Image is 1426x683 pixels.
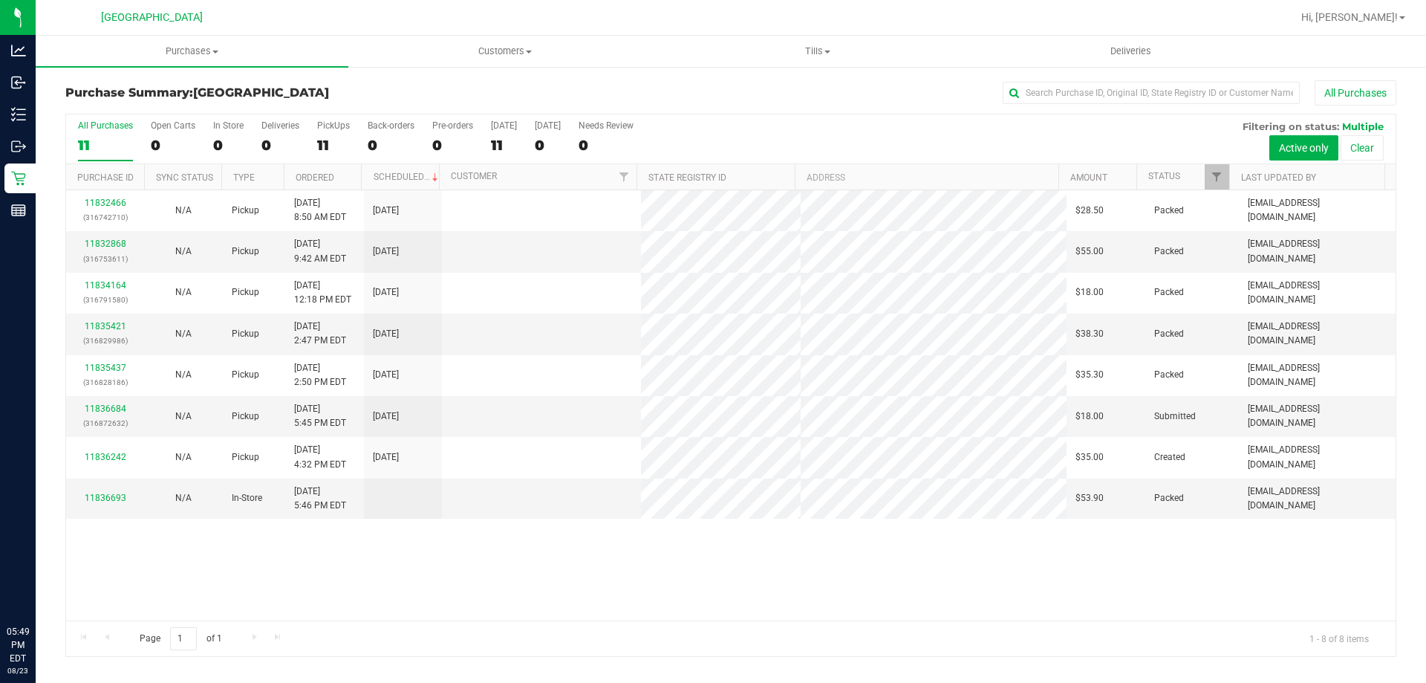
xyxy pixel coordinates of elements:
a: Sync Status [156,172,213,183]
span: Pickup [232,450,259,464]
p: (316828186) [75,375,135,389]
a: 11835437 [85,363,126,373]
span: Packed [1154,368,1184,382]
span: In-Store [232,491,262,505]
p: (316872632) [75,416,135,430]
span: Pickup [232,410,259,424]
th: Address [795,164,1058,190]
span: [EMAIL_ADDRESS][DOMAIN_NAME] [1248,279,1387,307]
div: Needs Review [579,120,634,131]
div: Deliveries [261,120,299,131]
span: $18.00 [1075,410,1104,424]
p: 08/23 [7,665,29,676]
input: 1 [170,627,197,650]
a: Amount [1070,172,1107,183]
p: (316791580) [75,293,135,307]
span: Pickup [232,204,259,218]
a: 11836684 [85,404,126,414]
a: Purchases [36,36,348,67]
span: [DATE] [373,285,399,300]
span: [DATE] 2:47 PM EDT [294,320,346,348]
a: Scheduled [374,172,441,182]
div: 11 [317,137,350,154]
span: [EMAIL_ADDRESS][DOMAIN_NAME] [1248,361,1387,389]
span: Packed [1154,245,1184,259]
span: [DATE] 8:50 AM EDT [294,196,346,224]
a: Filter [1205,164,1229,190]
div: [DATE] [491,120,517,131]
span: [DATE] [373,204,399,218]
div: 11 [491,137,517,154]
span: Submitted [1154,410,1196,424]
inline-svg: Outbound [11,139,26,154]
span: [DATE] [373,450,399,464]
a: Status [1148,171,1180,181]
div: 0 [368,137,414,154]
button: N/A [175,327,192,341]
span: $18.00 [1075,285,1104,300]
span: [DATE] 9:42 AM EDT [294,237,346,265]
div: PickUps [317,120,350,131]
div: 0 [261,137,299,154]
span: [EMAIL_ADDRESS][DOMAIN_NAME] [1248,485,1387,513]
p: (316753611) [75,252,135,266]
button: N/A [175,491,192,505]
span: $35.30 [1075,368,1104,382]
span: [DATE] 12:18 PM EDT [294,279,351,307]
span: $35.00 [1075,450,1104,464]
button: Active only [1269,135,1338,161]
span: [DATE] 5:45 PM EDT [294,402,346,430]
span: Packed [1154,285,1184,300]
button: N/A [175,410,192,424]
span: Pickup [232,368,259,382]
span: $28.50 [1075,204,1104,218]
span: $53.90 [1075,491,1104,505]
a: Customer [451,171,497,181]
span: [DATE] [373,410,399,424]
span: Not Applicable [175,328,192,339]
span: $38.30 [1075,327,1104,341]
button: Clear [1341,135,1384,161]
span: Customers [349,45,660,58]
a: 11832466 [85,198,126,208]
span: [EMAIL_ADDRESS][DOMAIN_NAME] [1248,320,1387,348]
a: Purchase ID [77,172,134,183]
span: [DATE] [373,368,399,382]
div: In Store [213,120,244,131]
span: Tills [662,45,973,58]
button: All Purchases [1315,80,1396,106]
a: Deliveries [974,36,1287,67]
span: [DATE] 4:32 PM EDT [294,443,346,471]
a: 11835421 [85,321,126,331]
span: Multiple [1342,120,1384,132]
span: [DATE] 5:46 PM EDT [294,485,346,513]
span: [DATE] [373,327,399,341]
button: N/A [175,245,192,259]
a: Type [233,172,255,183]
inline-svg: Inventory [11,107,26,122]
span: Created [1154,450,1185,464]
span: Filtering on status: [1243,120,1339,132]
div: [DATE] [535,120,561,131]
div: Open Carts [151,120,195,131]
input: Search Purchase ID, Original ID, State Registry ID or Customer Name... [1003,82,1300,104]
span: 1 - 8 of 8 items [1298,627,1381,650]
span: Deliveries [1090,45,1171,58]
div: 0 [432,137,473,154]
a: 11834164 [85,280,126,291]
div: 0 [151,137,195,154]
span: Not Applicable [175,246,192,256]
span: Pickup [232,285,259,300]
a: 11836693 [85,493,126,503]
span: Pickup [232,245,259,259]
span: Purchases [36,45,348,58]
inline-svg: Analytics [11,43,26,58]
a: State Registry ID [648,172,726,183]
span: [DATE] 2:50 PM EDT [294,361,346,389]
p: (316829986) [75,334,135,348]
span: Not Applicable [175,287,192,297]
p: (316742710) [75,210,135,224]
a: Customers [348,36,661,67]
span: Packed [1154,327,1184,341]
span: Not Applicable [175,493,192,503]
